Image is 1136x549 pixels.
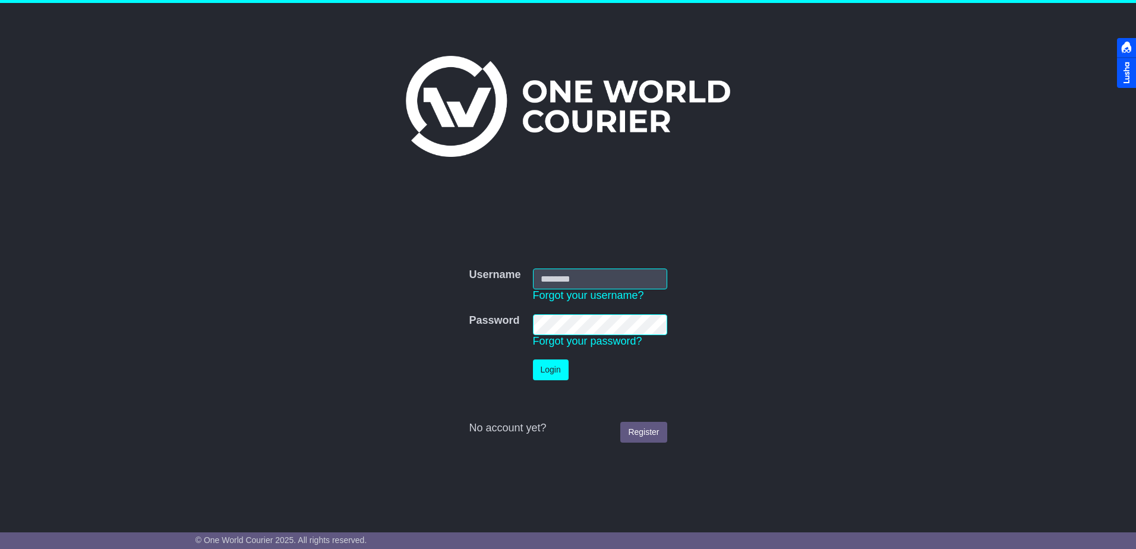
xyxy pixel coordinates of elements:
a: Forgot your username? [533,289,644,301]
a: Forgot your password? [533,335,642,347]
button: Login [533,359,569,380]
span: © One World Courier 2025. All rights reserved. [195,535,367,545]
label: Username [469,269,520,282]
img: One World [406,56,730,157]
label: Password [469,314,519,327]
a: Register [620,422,667,443]
div: No account yet? [469,422,667,435]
